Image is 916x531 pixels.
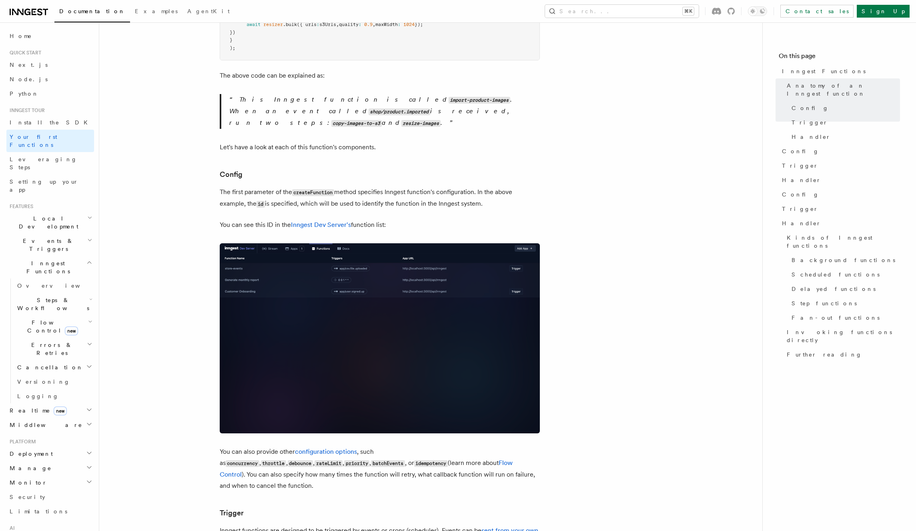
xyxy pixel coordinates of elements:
span: new [54,407,67,415]
a: Flow Control [220,459,513,478]
span: } [230,37,233,43]
span: Features [6,203,33,210]
a: Security [6,490,94,504]
button: Cancellation [14,360,94,375]
span: Deployment [6,450,53,458]
span: quality [339,22,359,27]
span: Further reading [787,351,862,359]
span: Flow Control [14,319,88,335]
span: Scheduled functions [792,271,880,279]
span: Middleware [6,421,82,429]
span: Leveraging Steps [10,156,77,170]
span: Delayed functions [792,285,876,293]
span: s3Urls [319,22,336,27]
a: Inngest Dev Server's [291,221,351,228]
p: The above code can be explained as: [220,70,540,81]
a: Anatomy of an Inngest function [784,78,900,101]
span: maxWidth [375,22,398,27]
a: Next.js [6,58,94,72]
button: Events & Triggers [6,234,94,256]
a: Config [779,144,900,158]
span: , [336,22,339,27]
span: Node.js [10,76,48,82]
span: Anatomy of an Inngest function [787,82,900,98]
span: Local Development [6,214,87,230]
a: configuration options [295,448,357,455]
span: : [359,22,361,27]
img: Screenshot of the Inngest Dev Server interface showing three functions listed under the 'Function... [220,243,540,433]
span: Config [782,147,819,155]
span: Install the SDK [10,119,92,126]
span: : [317,22,319,27]
p: The first parameter of the method specifies Inngest function's configuration. In the above exampl... [220,186,540,210]
span: AgentKit [187,8,230,14]
a: Config [220,169,243,180]
kbd: ⌘K [683,7,694,15]
span: Background functions [792,256,895,264]
span: , [373,22,375,27]
a: Sign Up [857,5,910,18]
a: Contact sales [780,5,854,18]
button: Realtimenew [6,403,94,418]
span: Inngest Functions [6,259,86,275]
button: Middleware [6,418,94,432]
a: Trigger [788,115,900,130]
button: Manage [6,461,94,475]
a: Handler [779,216,900,230]
code: copy-images-to-s3 [331,120,382,127]
a: Handler [788,130,900,144]
span: Examples [135,8,178,14]
code: throttle [261,460,286,467]
a: Leveraging Steps [6,152,94,174]
span: }) [230,30,235,35]
button: Search...⌘K [545,5,699,18]
span: Realtime [6,407,67,415]
span: Steps & Workflows [14,296,89,312]
a: Setting up your app [6,174,94,197]
code: rateLimit [315,460,343,467]
code: concurrency [226,460,259,467]
a: Inngest Functions [779,64,900,78]
a: Home [6,29,94,43]
p: This Inngest function is called . When an event called is received, run two steps: and . [229,94,540,129]
button: Toggle dark mode [748,6,767,16]
span: Setting up your app [10,178,78,193]
span: Logging [17,393,59,399]
p: Let's have a look at each of this function's components. [220,142,540,153]
span: Events & Triggers [6,237,87,253]
button: Flow Controlnew [14,315,94,338]
span: Manage [6,464,52,472]
a: Step functions [788,296,900,311]
span: Inngest Functions [782,67,866,75]
span: : [398,22,401,27]
a: Config [788,101,900,115]
span: Overview [17,283,100,289]
a: Node.js [6,72,94,86]
a: Fan-out functions [788,311,900,325]
a: Trigger [779,202,900,216]
a: Background functions [788,253,900,267]
code: priority [344,460,369,467]
span: Quick start [6,50,41,56]
span: Home [10,32,32,40]
span: Python [10,90,39,97]
span: Security [10,494,45,500]
span: Limitations [10,508,67,515]
span: Invoking functions directly [787,328,900,344]
span: 0.9 [364,22,373,27]
code: debounce [288,460,313,467]
a: AgentKit [182,2,235,22]
span: resizer [263,22,283,27]
span: .bulk [283,22,297,27]
code: createFunction [292,189,334,196]
span: Inngest tour [6,107,45,114]
span: Kinds of Inngest functions [787,234,900,250]
button: Inngest Functions [6,256,94,279]
button: Monitor [6,475,94,490]
a: Limitations [6,504,94,519]
span: Trigger [782,162,818,170]
code: idempotency [414,460,448,467]
code: batchEvents [371,460,405,467]
span: new [65,327,78,335]
span: Monitor [6,479,47,487]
